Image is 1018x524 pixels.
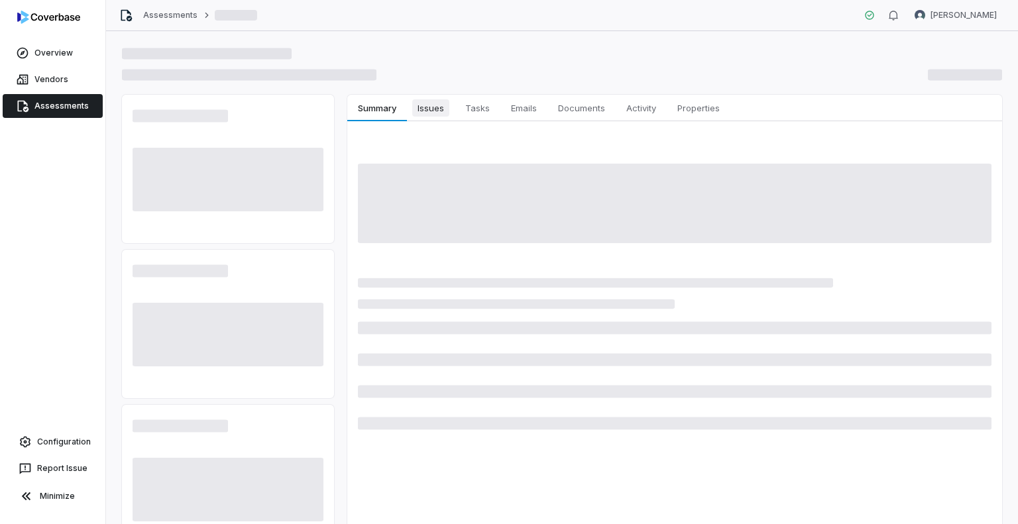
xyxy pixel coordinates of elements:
span: Issues [412,99,449,117]
span: [PERSON_NAME] [931,10,997,21]
a: Assessments [143,10,198,21]
span: Emails [506,99,542,117]
a: Configuration [5,430,100,454]
button: Sai Chandra Sambaraju avatar[PERSON_NAME] [907,5,1005,25]
a: Vendors [3,68,103,91]
span: Summary [353,99,401,117]
a: Overview [3,41,103,65]
span: Activity [621,99,661,117]
button: Minimize [5,483,100,509]
span: Properties [672,99,725,117]
button: Report Issue [5,456,100,480]
span: Tasks [460,99,495,117]
img: logo-D7KZi-bG.svg [17,11,80,24]
span: Documents [553,99,610,117]
img: Sai Chandra Sambaraju avatar [915,10,925,21]
a: Assessments [3,94,103,118]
